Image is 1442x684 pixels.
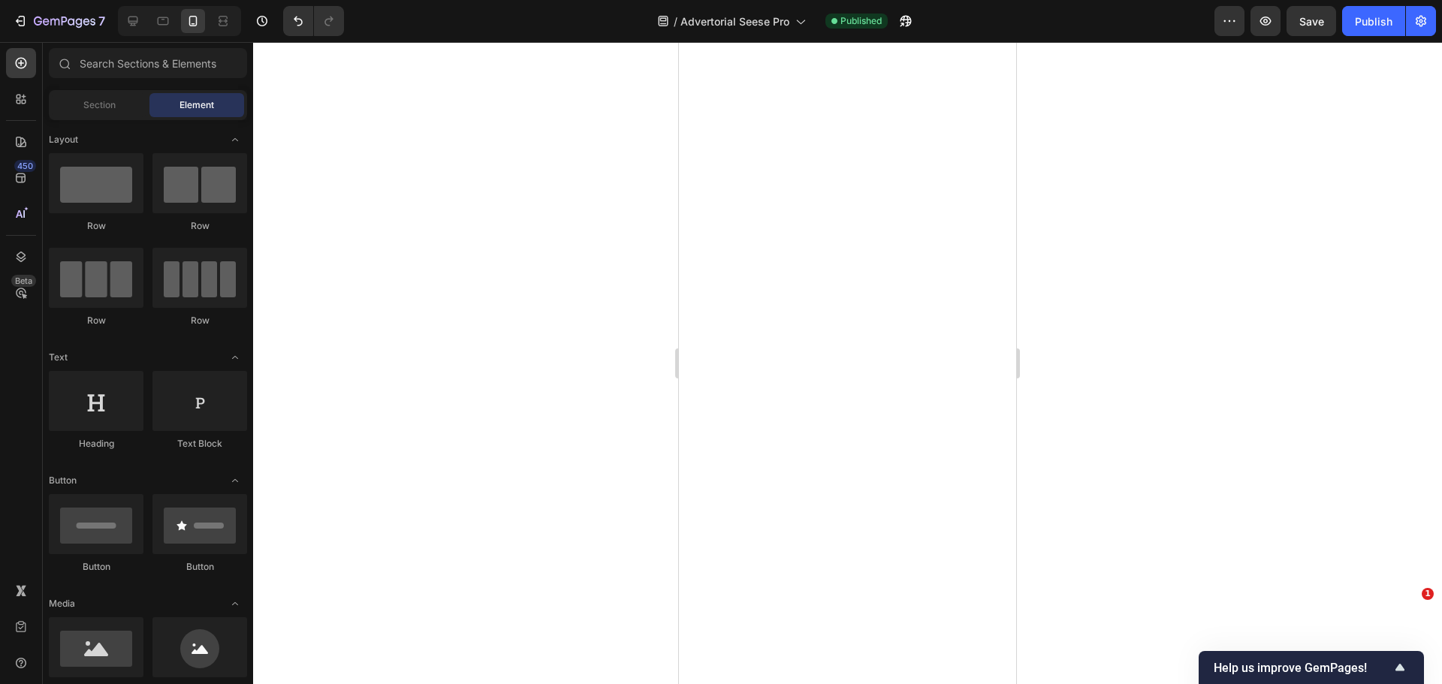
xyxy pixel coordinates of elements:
[680,14,789,29] span: Advertorial Seese Pro
[152,437,247,450] div: Text Block
[1214,661,1391,675] span: Help us improve GemPages!
[49,597,75,610] span: Media
[1299,15,1324,28] span: Save
[49,133,78,146] span: Layout
[223,345,247,369] span: Toggle open
[1391,610,1427,646] iframe: Intercom live chat
[49,48,247,78] input: Search Sections & Elements
[49,560,143,574] div: Button
[6,6,112,36] button: 7
[49,437,143,450] div: Heading
[1355,14,1392,29] div: Publish
[152,314,247,327] div: Row
[49,474,77,487] span: Button
[83,98,116,112] span: Section
[223,469,247,493] span: Toggle open
[179,98,214,112] span: Element
[674,14,677,29] span: /
[1287,6,1336,36] button: Save
[1342,6,1405,36] button: Publish
[1422,588,1434,600] span: 1
[152,560,247,574] div: Button
[49,314,143,327] div: Row
[679,42,1016,684] iframe: Design area
[1214,658,1409,676] button: Show survey - Help us improve GemPages!
[152,219,247,233] div: Row
[223,128,247,152] span: Toggle open
[223,592,247,616] span: Toggle open
[14,160,36,172] div: 450
[49,219,143,233] div: Row
[283,6,344,36] div: Undo/Redo
[840,14,882,28] span: Published
[98,12,105,30] p: 7
[49,351,68,364] span: Text
[11,275,36,287] div: Beta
